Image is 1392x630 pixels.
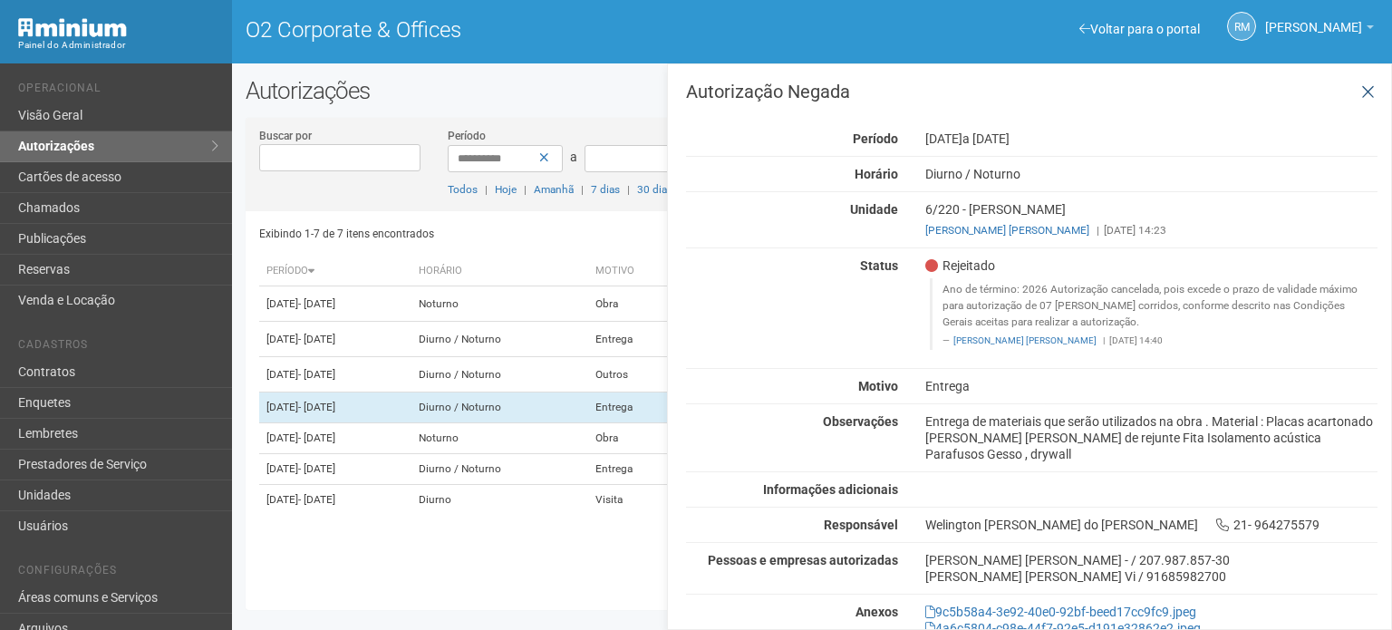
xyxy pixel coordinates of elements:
[912,201,1391,238] div: 6/220 - [PERSON_NAME]
[259,220,807,247] div: Exibindo 1-7 de 7 itens encontrados
[18,37,218,53] div: Painel do Administrador
[930,278,1377,350] blockquote: Ano de término: 2026 Autorização cancelada, pois excede o prazo de validade máximo para autorizaç...
[1265,3,1362,34] span: Rogério Machado
[448,183,478,196] a: Todos
[448,128,486,144] label: Período
[18,564,218,583] li: Configurações
[581,183,584,196] span: |
[686,82,1377,101] h3: Autorização Negada
[925,605,1196,619] a: 9c5b58a4-3e92-40e0-92bf-beed17cc9fc9.jpeg
[298,401,335,413] span: - [DATE]
[925,224,1089,237] a: [PERSON_NAME] [PERSON_NAME]
[588,257,686,286] th: Motivo
[912,131,1391,147] div: [DATE]
[942,334,1368,347] footer: [DATE] 14:40
[858,379,898,393] strong: Motivo
[411,485,588,516] td: Diurno
[588,454,686,485] td: Entrega
[495,183,517,196] a: Hoje
[912,413,1391,462] div: Entrega de materiais que serão utilizados na obra . Material : Placas acartonado [PERSON_NAME] [P...
[534,183,574,196] a: Amanhã
[259,423,411,454] td: [DATE]
[962,131,1010,146] span: a [DATE]
[588,423,686,454] td: Obra
[823,414,898,429] strong: Observações
[925,552,1377,568] div: [PERSON_NAME] [PERSON_NAME] - / 207.987.857-30
[912,166,1391,182] div: Diurno / Noturno
[298,462,335,475] span: - [DATE]
[1103,335,1105,345] span: |
[591,183,620,196] a: 7 dias
[953,335,1097,345] a: [PERSON_NAME] [PERSON_NAME]
[259,393,411,423] td: [DATE]
[763,482,898,497] strong: Informações adicionais
[298,368,335,381] span: - [DATE]
[855,167,898,181] strong: Horário
[1097,224,1099,237] span: |
[860,258,898,273] strong: Status
[259,357,411,393] td: [DATE]
[588,322,686,357] td: Entrega
[18,18,127,37] img: Minium
[259,286,411,322] td: [DATE]
[925,257,995,274] span: Rejeitado
[259,128,312,144] label: Buscar por
[570,150,577,164] span: a
[485,183,488,196] span: |
[411,423,588,454] td: Noturno
[259,454,411,485] td: [DATE]
[1079,22,1200,36] a: Voltar para o portal
[524,183,527,196] span: |
[925,222,1377,238] div: [DATE] 14:23
[259,485,411,516] td: [DATE]
[18,82,218,101] li: Operacional
[912,517,1391,533] div: Welington [PERSON_NAME] do [PERSON_NAME] 21- 964275579
[853,131,898,146] strong: Período
[298,297,335,310] span: - [DATE]
[824,518,898,532] strong: Responsável
[1265,23,1374,37] a: [PERSON_NAME]
[627,183,630,196] span: |
[18,338,218,357] li: Cadastros
[850,202,898,217] strong: Unidade
[411,322,588,357] td: Diurno / Noturno
[925,568,1377,585] div: [PERSON_NAME] [PERSON_NAME] Vi / 91685982700
[411,454,588,485] td: Diurno / Noturno
[298,493,335,506] span: - [DATE]
[411,286,588,322] td: Noturno
[298,431,335,444] span: - [DATE]
[298,333,335,345] span: - [DATE]
[708,553,898,567] strong: Pessoas e empresas autorizadas
[588,286,686,322] td: Obra
[411,257,588,286] th: Horário
[411,393,588,423] td: Diurno / Noturno
[246,77,1378,104] h2: Autorizações
[912,378,1391,394] div: Entrega
[637,183,672,196] a: 30 dias
[259,257,411,286] th: Período
[855,605,898,619] strong: Anexos
[411,357,588,393] td: Diurno / Noturno
[246,18,798,42] h1: O2 Corporate & Offices
[588,357,686,393] td: Outros
[588,485,686,516] td: Visita
[259,322,411,357] td: [DATE]
[1227,12,1256,41] a: RM
[588,393,686,423] td: Entrega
